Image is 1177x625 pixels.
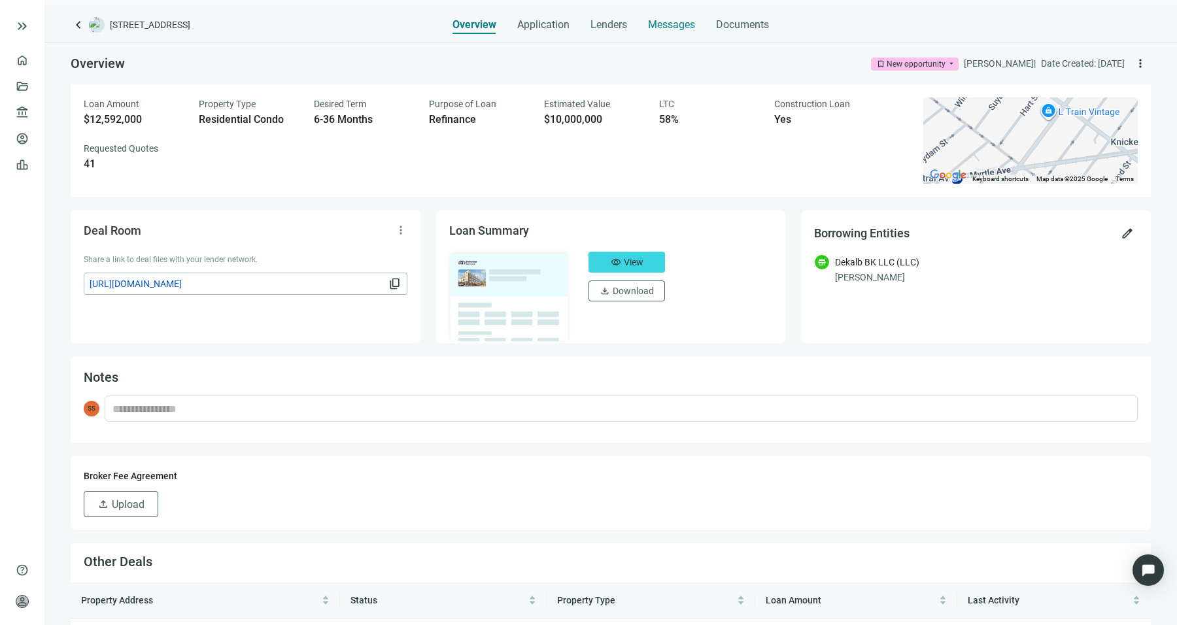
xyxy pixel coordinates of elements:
[648,18,695,31] span: Messages
[84,255,258,264] span: Share a link to deal files with your lender network.
[517,18,570,31] span: Application
[766,595,821,605] span: Loan Amount
[314,113,413,126] div: 6-36 Months
[199,99,256,109] span: Property Type
[611,257,621,267] span: visibility
[97,498,109,510] span: upload
[544,113,643,126] div: $10,000,000
[445,248,573,345] img: dealOverviewImg
[449,224,529,237] span: Loan Summary
[1134,57,1147,70] span: more_vert
[590,18,627,31] span: Lenders
[835,255,919,269] div: Dekalb BK LLC (LLC)
[588,280,665,301] button: downloadDownload
[394,224,407,237] span: more_vert
[199,113,298,126] div: Residential Condo
[1117,223,1138,244] button: edit
[16,106,25,119] span: account_balance
[964,56,1036,71] div: [PERSON_NAME] |
[89,17,105,33] img: deal-logo
[71,56,125,71] span: Overview
[1121,227,1134,240] span: edit
[314,99,366,109] span: Desired Term
[814,226,910,240] span: Borrowing Entities
[388,277,401,290] span: content_copy
[624,257,643,267] span: View
[968,595,1019,605] span: Last Activity
[429,99,496,109] span: Purpose of Loan
[972,175,1029,184] button: Keyboard shortcuts
[1133,554,1164,586] div: Open Intercom Messenger
[112,498,145,511] span: Upload
[14,18,30,34] button: keyboard_double_arrow_right
[90,277,386,291] span: [URL][DOMAIN_NAME]
[110,18,190,31] span: [STREET_ADDRESS]
[429,113,528,126] div: Refinance
[557,595,615,605] span: Property Type
[876,59,885,69] span: bookmark
[659,99,674,109] span: LTC
[927,167,970,184] a: Open this area in Google Maps (opens a new window)
[84,99,139,109] span: Loan Amount
[659,113,759,126] div: 58%
[84,491,158,517] button: uploadUpload
[84,554,152,569] span: Other Deals
[84,113,183,126] div: $12,592,000
[84,369,118,385] span: Notes
[1116,175,1134,182] a: Terms (opens in new tab)
[887,58,946,71] div: New opportunity
[84,158,183,171] div: 41
[390,220,411,241] button: more_vert
[84,401,99,416] span: SS
[350,595,377,605] span: Status
[84,471,177,481] span: Broker Fee Agreement
[613,286,654,296] span: Download
[1036,175,1108,182] span: Map data ©2025 Google
[600,286,610,296] span: download
[544,99,610,109] span: Estimated Value
[927,167,970,184] img: Google
[1041,56,1125,71] div: Date Created: [DATE]
[774,99,850,109] span: Construction Loan
[16,595,29,608] span: person
[835,270,1138,284] div: [PERSON_NAME]
[588,252,665,273] button: visibilityView
[71,17,86,33] a: keyboard_arrow_left
[84,224,141,237] span: Deal Room
[84,143,158,154] span: Requested Quotes
[452,18,496,31] span: Overview
[16,564,29,577] span: help
[1130,53,1151,74] button: more_vert
[81,595,153,605] span: Property Address
[774,113,874,126] div: Yes
[716,18,769,31] span: Documents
